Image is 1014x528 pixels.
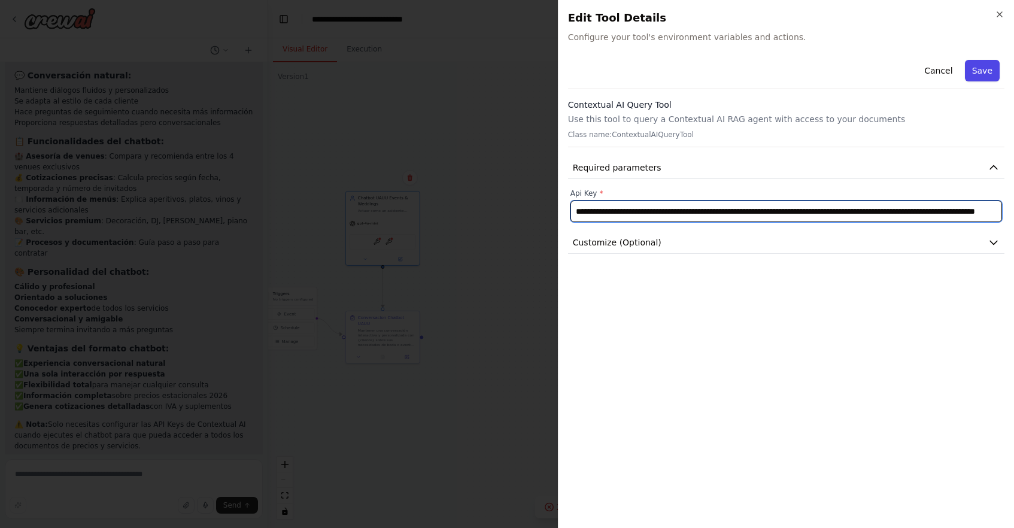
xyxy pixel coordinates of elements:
h3: Contextual AI Query Tool [568,99,1004,111]
p: Use this tool to query a Contextual AI RAG agent with access to your documents [568,113,1004,125]
button: Save [965,60,1000,81]
button: Cancel [917,60,960,81]
p: Class name: ContextualAIQueryTool [568,130,1004,139]
span: Configure your tool's environment variables and actions. [568,31,1004,43]
button: Required parameters [568,157,1004,179]
button: Customize (Optional) [568,232,1004,254]
label: Api Key [570,189,1002,198]
h2: Edit Tool Details [568,10,1004,26]
span: Customize (Optional) [573,236,661,248]
span: Required parameters [573,162,661,174]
